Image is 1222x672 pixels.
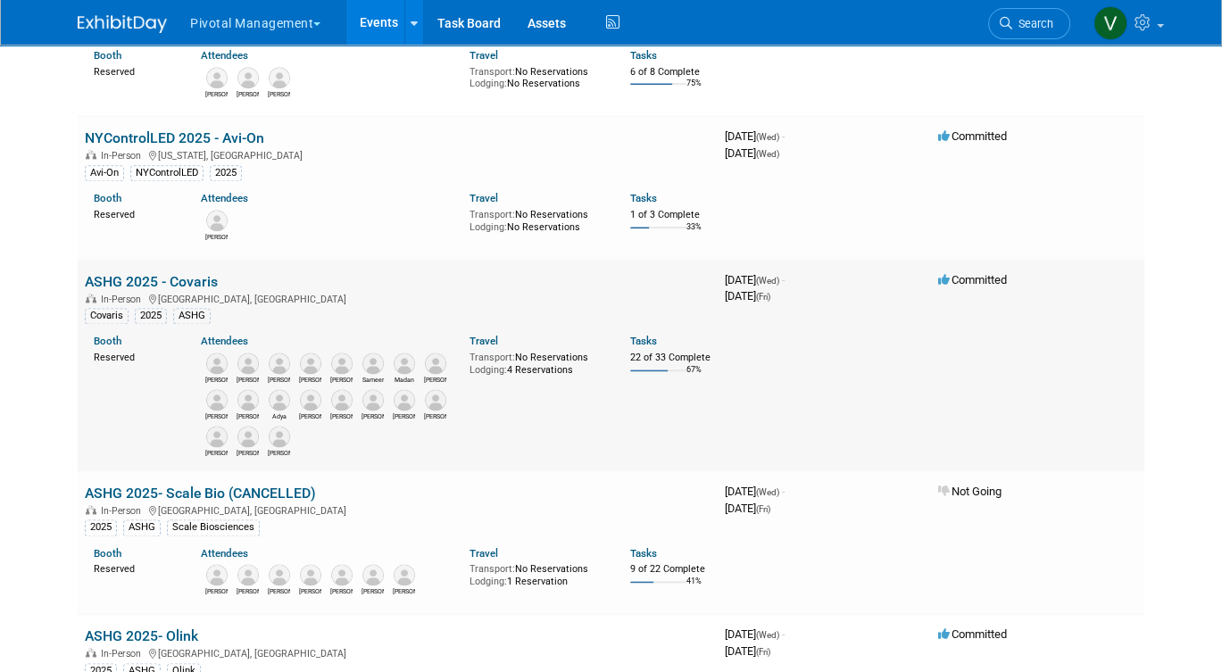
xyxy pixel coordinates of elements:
[269,426,290,447] img: Jeff Reimers
[630,49,657,62] a: Tasks
[269,67,290,88] img: Noah Vanderhyde
[206,426,228,447] img: Vanessa Process
[210,165,242,181] div: 2025
[299,374,321,385] div: Robert Shehadeh
[268,447,290,458] div: Jeff Reimers
[123,519,161,535] div: ASHG
[206,67,228,88] img: Joseph (Joe) Rodriguez
[86,294,96,303] img: In-Person Event
[630,209,711,221] div: 1 of 3 Complete
[135,308,167,324] div: 2025
[268,88,290,99] div: Noah Vanderhyde
[470,205,603,233] div: No Reservations No Reservations
[782,627,785,641] span: -
[94,560,174,576] div: Reserved
[425,389,446,411] img: Kris Amirault
[470,221,507,233] span: Lodging:
[237,67,259,88] img: Chirag Patel
[362,585,384,596] div: Patrick (Paddy) Boyd
[237,374,259,385] div: Robert Riegelhaupt
[85,129,264,146] a: NYControlLED 2025 - Avi-On
[85,645,711,660] div: [GEOGRAPHIC_DATA], [GEOGRAPHIC_DATA]
[205,447,228,458] div: Vanessa Process
[725,644,770,658] span: [DATE]
[101,150,146,162] span: In-Person
[470,576,507,587] span: Lodging:
[268,411,290,421] div: Adya Anima
[269,353,290,374] img: Jared Hoffman
[85,291,711,305] div: [GEOGRAPHIC_DATA], [GEOGRAPHIC_DATA]
[331,353,353,374] img: Eugenio Daviso, Ph.D.
[94,49,121,62] a: Booth
[330,585,353,596] div: Sanika Khare
[173,308,211,324] div: ASHG
[725,502,770,515] span: [DATE]
[237,447,259,458] div: Tom O'Hare
[938,129,1007,143] span: Committed
[470,364,507,376] span: Lodging:
[94,205,174,221] div: Reserved
[205,231,228,242] div: Joe McGrath
[94,348,174,364] div: Reserved
[101,294,146,305] span: In-Person
[424,374,446,385] div: David Dow
[470,348,603,376] div: No Reservations 4 Reservations
[630,547,657,560] a: Tasks
[300,564,321,585] img: Keith Jackson
[725,146,779,160] span: [DATE]
[756,292,770,302] span: (Fri)
[725,627,785,641] span: [DATE]
[101,648,146,660] span: In-Person
[630,563,711,576] div: 9 of 22 Complete
[756,504,770,514] span: (Fri)
[268,374,290,385] div: Jared Hoffman
[85,308,129,324] div: Covaris
[393,411,415,421] div: Marisa Pisani
[205,411,228,421] div: Denny Huang
[268,585,290,596] div: Kimberly Ferguson
[470,78,507,89] span: Lodging:
[756,630,779,640] span: (Wed)
[78,15,167,33] img: ExhibitDay
[470,560,603,587] div: No Reservations 1 Reservation
[94,192,121,204] a: Booth
[206,389,228,411] img: Denny Huang
[394,353,415,374] img: Madan Ambavaram, Ph.D.
[393,374,415,385] div: Madan Ambavaram, Ph.D.
[1093,6,1127,40] img: Valerie Weld
[393,585,415,596] div: Melanie Janczyk
[331,389,353,411] img: Elisabeth Pundt
[630,192,657,204] a: Tasks
[470,563,515,575] span: Transport:
[85,147,711,162] div: [US_STATE], [GEOGRAPHIC_DATA]
[237,389,259,411] img: Greg Endress
[686,79,702,103] td: 75%
[782,129,785,143] span: -
[470,547,498,560] a: Travel
[300,389,321,411] img: Sujash Chatterjee
[470,192,498,204] a: Travel
[725,273,785,286] span: [DATE]
[201,335,248,347] a: Attendees
[630,335,657,347] a: Tasks
[86,648,96,657] img: In-Person Event
[725,289,770,303] span: [DATE]
[470,335,498,347] a: Travel
[205,585,228,596] div: Amy Hamilton
[94,62,174,79] div: Reserved
[782,485,785,498] span: -
[988,8,1070,39] a: Search
[167,519,260,535] div: Scale Biosciences
[362,411,384,421] div: Ulrich Thomann
[331,564,353,585] img: Sanika Khare
[470,49,498,62] a: Travel
[269,389,290,411] img: Adya Anima
[470,209,515,220] span: Transport:
[201,547,248,560] a: Attendees
[205,374,228,385] div: Patricia Daggett
[1012,17,1053,30] span: Search
[86,150,96,159] img: In-Person Event
[394,564,415,585] img: Melanie Janczyk
[237,353,259,374] img: Robert Riegelhaupt
[85,519,117,535] div: 2025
